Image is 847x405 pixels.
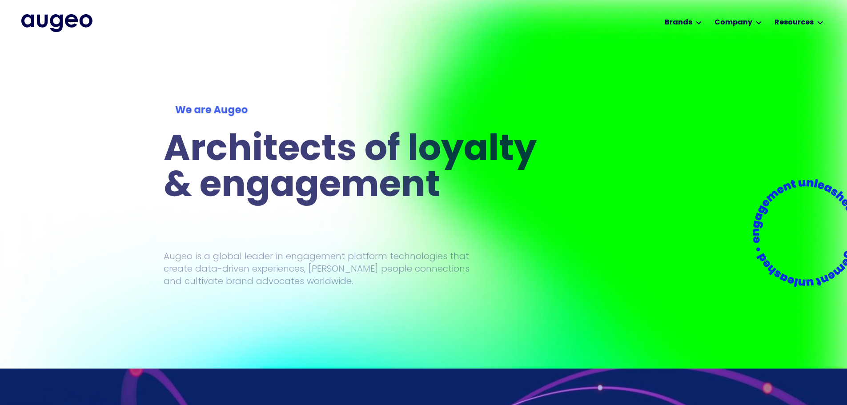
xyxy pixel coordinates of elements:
img: Augeo's full logo in midnight blue. [21,14,92,32]
div: Company [715,17,752,28]
h1: Architects of loyalty & engagement [164,133,548,205]
div: We are Augeo [175,103,536,118]
div: Resources [775,17,814,28]
div: Brands [665,17,692,28]
a: home [21,14,92,32]
p: Augeo is a global leader in engagement platform technologies that create data-driven experiences,... [164,250,470,287]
